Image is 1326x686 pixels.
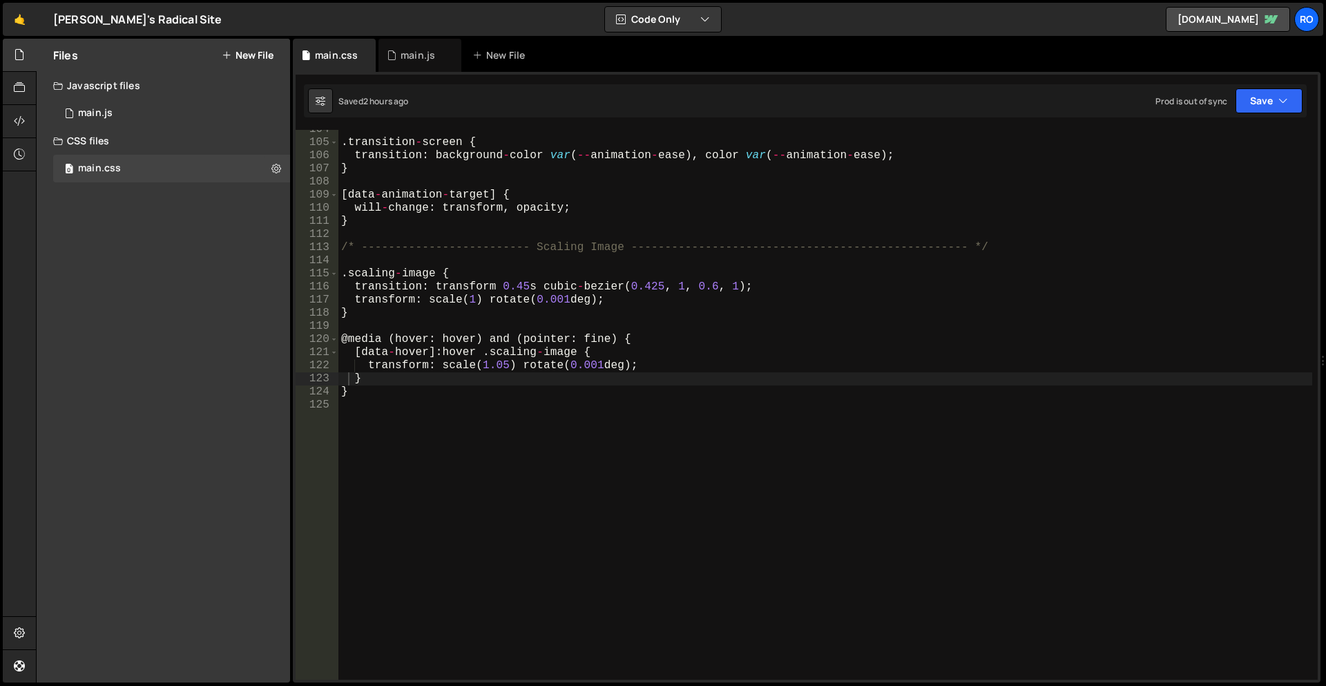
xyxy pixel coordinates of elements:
div: 111 [296,215,338,228]
div: 104 [296,123,338,136]
div: 105 [296,136,338,149]
div: 107 [296,162,338,175]
div: 122 [296,359,338,372]
div: 16726/45737.js [53,99,290,127]
a: Ro [1294,7,1319,32]
a: 🤙 [3,3,37,36]
div: 109 [296,189,338,202]
div: CSS files [37,127,290,155]
div: 108 [296,175,338,189]
div: 110 [296,202,338,215]
div: [PERSON_NAME]'s Radical Site [53,11,222,28]
button: Code Only [605,7,721,32]
div: New File [472,48,530,62]
div: 125 [296,399,338,412]
div: 119 [296,320,338,333]
div: 16726/45739.css [53,155,295,182]
button: New File [222,50,273,61]
div: 124 [296,385,338,399]
div: main.js [78,107,113,120]
div: 106 [296,149,338,162]
div: main.js [401,48,435,62]
a: [DOMAIN_NAME] [1166,7,1290,32]
div: Javascript files [37,72,290,99]
span: 0 [65,164,73,175]
div: 120 [296,333,338,346]
div: Prod is out of sync [1155,95,1227,107]
div: main.css [315,48,358,62]
div: 116 [296,280,338,294]
div: 114 [296,254,338,267]
div: 117 [296,294,338,307]
div: 123 [296,372,338,385]
div: 121 [296,346,338,359]
h2: Files [53,48,78,63]
div: 115 [296,267,338,280]
div: Saved [338,95,409,107]
div: main.css [78,162,121,175]
div: 112 [296,228,338,241]
div: 2 hours ago [363,95,409,107]
div: 113 [296,241,338,254]
button: Save [1236,88,1303,113]
div: 118 [296,307,338,320]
